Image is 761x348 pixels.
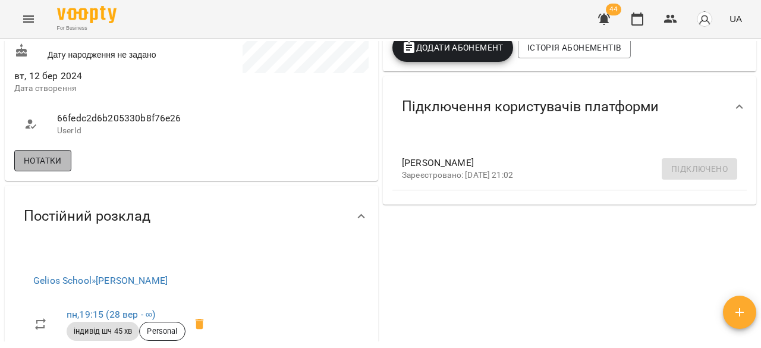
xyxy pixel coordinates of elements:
[606,4,621,15] span: 44
[402,40,504,55] span: Додати Абонемент
[14,83,189,95] p: Дата створення
[5,186,378,247] div: Постійний розклад
[33,275,168,286] a: Gelios School»[PERSON_NAME]
[57,125,180,137] p: UserId
[12,41,191,63] div: Дату народження не задано
[57,111,180,126] span: 66fedc2d6b205330b8f76e26
[383,76,756,137] div: Підключення користувачів платформи
[24,153,62,168] span: Нотатки
[402,98,659,116] span: Підключення користувачів платформи
[67,326,139,337] span: індивід шч 45 хв
[518,37,631,58] button: Історія абонементів
[67,309,155,320] a: пн,19:15 (28 вер - ∞)
[140,326,184,337] span: Personal
[402,170,718,181] p: Зареєстровано: [DATE] 21:02
[57,6,117,23] img: Voopty Logo
[185,310,214,338] span: Видалити приватний урок Ольга Ліпатьєва пн 19:15 клієнта Вероніка Гордієнко
[14,5,43,33] button: Menu
[402,156,718,170] span: [PERSON_NAME]
[14,69,189,83] span: вт, 12 бер 2024
[527,40,621,55] span: Історія абонементів
[696,11,713,27] img: avatar_s.png
[729,12,742,25] span: UA
[14,150,71,171] button: Нотатки
[392,33,513,62] button: Додати Абонемент
[725,8,747,30] button: UA
[57,24,117,32] span: For Business
[24,207,150,225] span: Постійний розклад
